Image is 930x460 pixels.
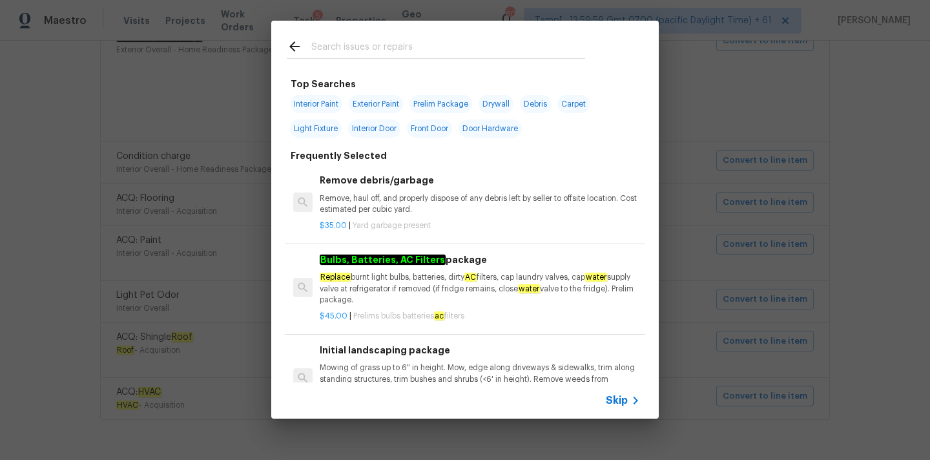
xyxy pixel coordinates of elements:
[291,149,387,163] h6: Frequently Selected
[320,220,640,231] p: |
[459,120,522,138] span: Door Hardware
[320,272,640,305] p: burnt light bulbs, batteries, dirty filters, cap laundry valves, cap supply valve at refrigerator...
[407,120,452,138] span: Front Door
[557,95,590,113] span: Carpet
[320,311,640,322] p: |
[320,255,446,265] em: Bulbs, Batteries, AC Filters
[353,311,464,320] span: Prelims bulbs batteries filters
[320,273,351,282] em: Replace
[320,253,640,267] h6: package
[320,343,640,357] h6: Initial landscaping package
[349,95,403,113] span: Exterior Paint
[320,193,640,215] p: Remove, haul off, and properly dispose of any debris left by seller to offsite location. Cost est...
[520,95,551,113] span: Debris
[290,95,342,113] span: Interior Paint
[311,39,585,58] input: Search issues or repairs
[291,77,356,91] h6: Top Searches
[464,273,477,282] em: AC
[320,173,640,187] h6: Remove debris/garbage
[348,120,400,138] span: Interior Door
[320,362,640,395] p: Mowing of grass up to 6" in height. Mow, edge along driveways & sidewalks, trim along standing st...
[585,273,607,282] em: water
[434,311,444,320] em: ac
[353,222,431,229] span: Yard garbage present
[518,284,540,293] em: water
[479,95,513,113] span: Drywall
[606,394,628,407] span: Skip
[290,120,342,138] span: Light Fixture
[320,312,347,320] span: $45.00
[409,95,472,113] span: Prelim Package
[320,222,347,229] span: $35.00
